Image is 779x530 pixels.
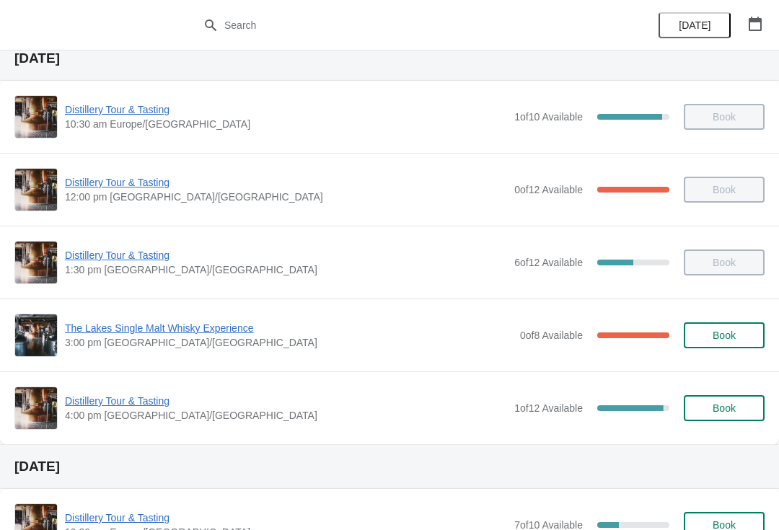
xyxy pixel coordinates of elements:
[14,51,765,66] h2: [DATE]
[659,12,731,38] button: [DATE]
[15,314,57,356] img: The Lakes Single Malt Whisky Experience | | 3:00 pm Europe/London
[65,175,507,190] span: Distillery Tour & Tasting
[65,248,507,262] span: Distillery Tour & Tasting
[65,511,507,525] span: Distillery Tour & Tasting
[65,190,507,204] span: 12:00 pm [GEOGRAPHIC_DATA]/[GEOGRAPHIC_DATA]
[65,262,507,277] span: 1:30 pm [GEOGRAPHIC_DATA]/[GEOGRAPHIC_DATA]
[15,96,57,138] img: Distillery Tour & Tasting | | 10:30 am Europe/London
[15,387,57,429] img: Distillery Tour & Tasting | | 4:00 pm Europe/London
[514,257,583,268] span: 6 of 12 Available
[713,330,736,341] span: Book
[514,402,583,414] span: 1 of 12 Available
[65,394,507,408] span: Distillery Tour & Tasting
[65,117,507,131] span: 10:30 am Europe/[GEOGRAPHIC_DATA]
[65,335,513,350] span: 3:00 pm [GEOGRAPHIC_DATA]/[GEOGRAPHIC_DATA]
[224,12,584,38] input: Search
[713,402,736,414] span: Book
[15,242,57,283] img: Distillery Tour & Tasting | | 1:30 pm Europe/London
[679,19,710,31] span: [DATE]
[520,330,583,341] span: 0 of 8 Available
[684,395,765,421] button: Book
[65,321,513,335] span: The Lakes Single Malt Whisky Experience
[14,459,765,474] h2: [DATE]
[65,408,507,423] span: 4:00 pm [GEOGRAPHIC_DATA]/[GEOGRAPHIC_DATA]
[514,111,583,123] span: 1 of 10 Available
[65,102,507,117] span: Distillery Tour & Tasting
[514,184,583,195] span: 0 of 12 Available
[684,322,765,348] button: Book
[15,169,57,211] img: Distillery Tour & Tasting | | 12:00 pm Europe/London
